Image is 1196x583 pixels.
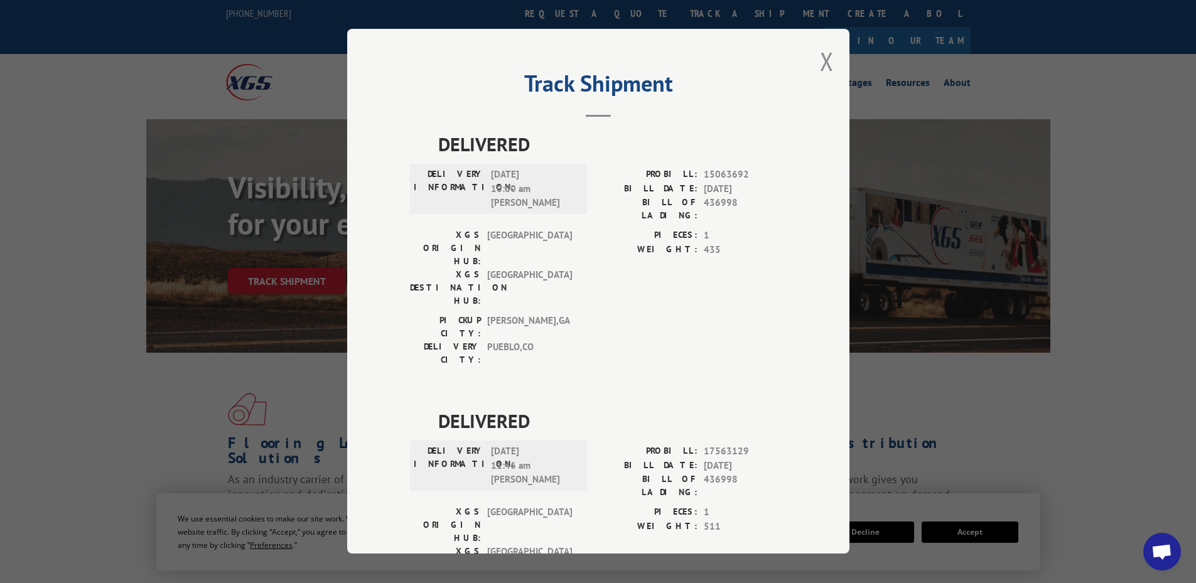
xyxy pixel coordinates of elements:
label: XGS ORIGIN HUB: [410,506,481,545]
span: 15063692 [704,168,787,183]
label: BILL OF LADING: [598,196,698,223]
label: XGS DESTINATION HUB: [410,269,481,308]
label: WEIGHT: [598,243,698,257]
label: PROBILL: [598,445,698,459]
h2: Track Shipment [410,75,787,99]
span: 511 [704,520,787,534]
span: 435 [704,243,787,257]
label: WEIGHT: [598,520,698,534]
span: 1 [704,506,787,520]
span: [DATE] [704,459,787,473]
span: [DATE] [704,182,787,196]
label: PIECES: [598,506,698,520]
label: PICKUP CITY: [410,314,481,341]
span: [GEOGRAPHIC_DATA] [487,269,572,308]
label: PROBILL: [598,168,698,183]
span: [DATE] 10:00 am [PERSON_NAME] [491,168,576,211]
span: [GEOGRAPHIC_DATA] [487,506,572,545]
span: [PERSON_NAME] , GA [487,314,572,341]
span: [DATE] 11:46 am [PERSON_NAME] [491,445,576,488]
label: BILL DATE: [598,182,698,196]
span: 436998 [704,473,787,500]
span: 1 [704,229,787,243]
label: DELIVERY INFORMATION: [414,445,485,488]
button: Close modal [820,45,834,78]
span: 436998 [704,196,787,223]
label: PIECES: [598,229,698,243]
a: Open chat [1143,533,1181,570]
label: BILL DATE: [598,459,698,473]
label: BILL OF LADING: [598,473,698,500]
span: DELIVERED [438,131,787,159]
label: XGS ORIGIN HUB: [410,229,481,269]
span: PUEBLO , CO [487,341,572,367]
span: 17563129 [704,445,787,459]
span: [GEOGRAPHIC_DATA] [487,229,572,269]
span: DELIVERED [438,407,787,436]
label: DELIVERY INFORMATION: [414,168,485,211]
label: DELIVERY CITY: [410,341,481,367]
